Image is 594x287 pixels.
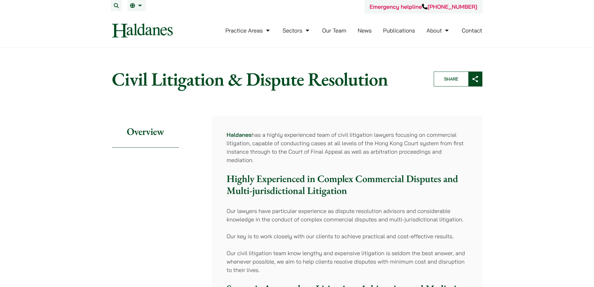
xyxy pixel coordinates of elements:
a: About [427,27,450,34]
a: Contact [462,27,482,34]
h3: Highly Experienced in Complex Commercial Disputes and Multi-jurisdictional Litigation [227,173,467,197]
a: Publications [383,27,415,34]
a: Our Team [322,27,346,34]
a: Practice Areas [225,27,271,34]
p: Our key is to work closely with our clients to achieve practical and cost-effective results. [227,232,467,240]
h2: Overview [112,116,179,148]
a: EN [130,3,143,8]
a: Sectors [283,27,311,34]
button: Share [434,72,482,87]
h1: Civil Litigation & Dispute Resolution [112,68,423,90]
img: Logo of Haldanes [112,23,173,37]
a: Haldanes [227,131,252,138]
span: Share [434,72,468,86]
p: Our civil litigation team know lengthy and expensive litigation is seldom the best answer, and wh... [227,249,467,274]
p: Our lawyers have particular experience as dispute resolution advisors and considerable knowledge ... [227,207,467,224]
a: Emergency helpline[PHONE_NUMBER] [369,3,477,10]
p: has a highly experienced team of civil litigation lawyers focusing on commercial litigation, capa... [227,131,467,164]
a: News [358,27,372,34]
